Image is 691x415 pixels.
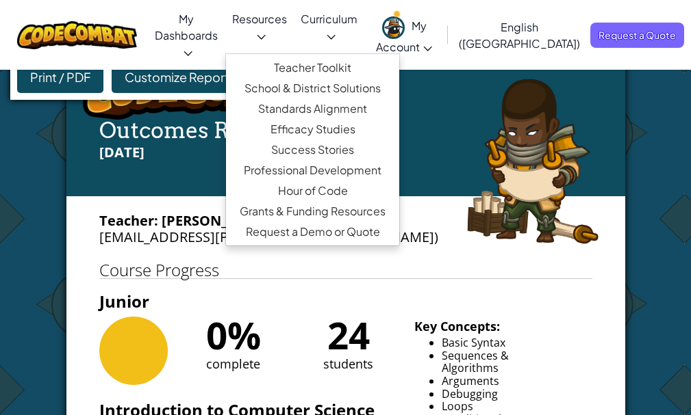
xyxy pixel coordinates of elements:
[226,78,399,98] a: School & District Solutions
[162,211,273,230] b: [PERSON_NAME]
[226,222,399,242] a: Request a Demo or Quote
[299,317,398,354] div: 24
[442,335,505,350] span: Basic Syntax
[17,62,103,93] div: Print / PDF
[382,16,405,39] img: avatar
[226,139,399,160] a: Success Stories
[301,12,357,26] span: Curriculum
[442,399,473,414] span: Loops
[590,23,684,48] a: Request a Quote
[99,262,592,279] h1: Course Progress
[226,57,399,78] a: Teacher Toolkit
[226,119,399,139] a: Efficacy Studies
[184,317,283,354] div: 0%
[99,143,145,161] span: [DATE]
[364,5,444,65] a: My Account
[83,120,609,142] h4: Outcomes Report
[442,386,498,401] span: Debugging
[226,180,399,201] a: Hour of Code
[232,12,287,26] span: Resources
[467,79,599,244] img: arryn.png
[99,211,158,230] span: Teacher:
[226,160,399,180] a: Professional Development
[376,18,432,53] span: My Account
[299,354,398,374] div: students
[184,354,283,374] div: complete
[99,211,438,246] span: ([PERSON_NAME][EMAIL_ADDRESS][PERSON_NAME][DOMAIN_NAME])
[459,20,580,51] span: English ([GEOGRAPHIC_DATA])
[17,21,137,49] img: CodeCombat logo
[125,69,229,85] span: Customize Report
[452,8,587,62] a: English ([GEOGRAPHIC_DATA])
[226,98,399,119] a: Standards Alignment
[442,348,509,376] span: Sequences & Algorithms
[442,373,499,388] span: Arguments
[99,286,592,317] h3: Junior
[226,201,399,222] a: Grants & Funding Resources
[155,12,218,42] span: My Dashboards
[414,318,500,334] b: Key Concepts:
